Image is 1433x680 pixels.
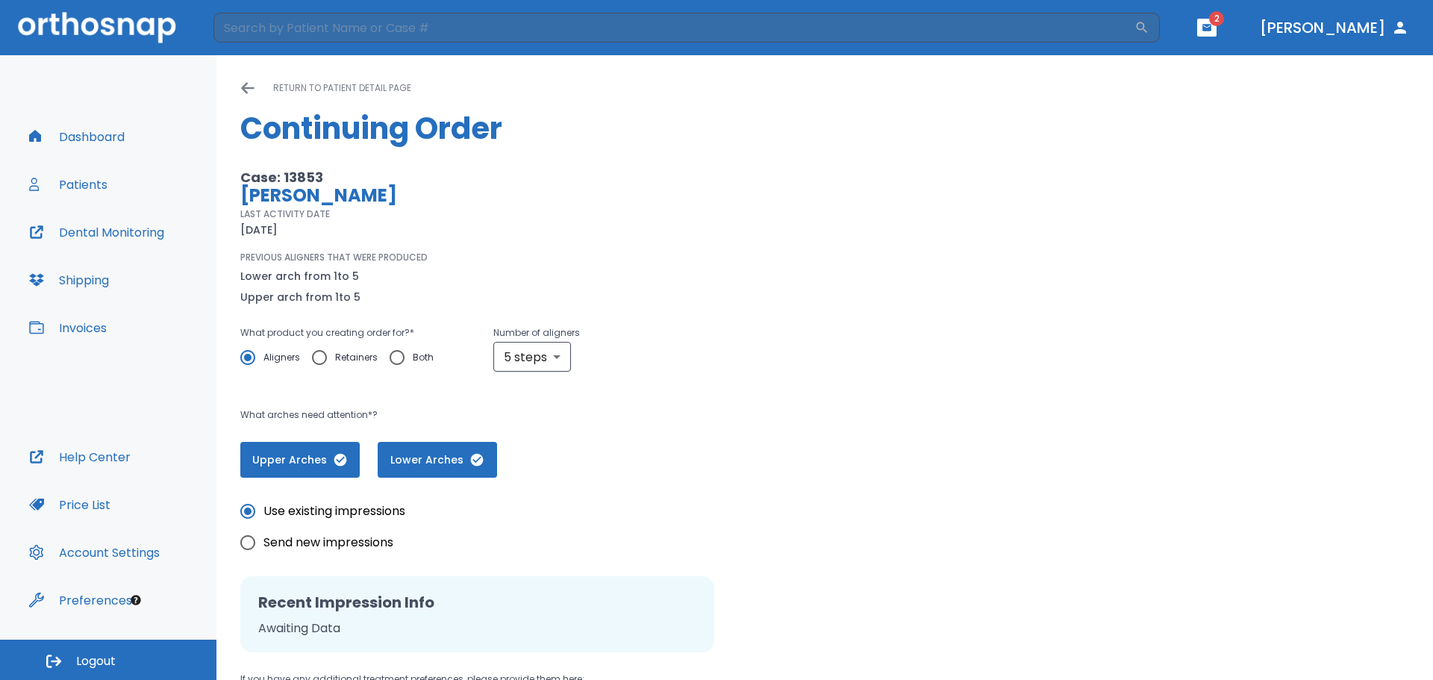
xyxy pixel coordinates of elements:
button: Dashboard [20,119,134,155]
button: Invoices [20,310,116,346]
p: What product you creating order for? * [240,324,446,342]
p: return to patient detail page [273,79,411,97]
div: 5 steps [493,342,571,372]
span: Logout [76,653,116,670]
p: Case: 13853 [240,169,922,187]
p: What arches need attention*? [240,406,922,424]
button: Account Settings [20,534,169,570]
h1: Continuing Order [240,106,1409,151]
h2: Recent Impression Info [258,591,696,614]
span: Retainers [335,349,378,366]
span: Use existing impressions [263,502,405,520]
div: Tooltip anchor [129,593,143,607]
button: Lower Arches [378,442,497,478]
button: Patients [20,166,116,202]
p: Awaiting Data [258,620,696,637]
input: Search by Patient Name or Case # [213,13,1134,43]
button: Shipping [20,262,118,298]
p: PREVIOUS ALIGNERS THAT WERE PRODUCED [240,251,428,264]
button: Preferences [20,582,141,618]
p: Upper arch from 1 to 5 [240,288,360,306]
button: [PERSON_NAME] [1254,14,1415,41]
button: Upper Arches [240,442,360,478]
span: Lower Arches [393,452,482,468]
button: Help Center [20,439,140,475]
button: Dental Monitoring [20,214,173,250]
button: Price List [20,487,119,523]
p: [PERSON_NAME] [240,187,922,205]
span: Aligners [263,349,300,366]
span: 2 [1209,11,1224,26]
span: Upper Arches [255,452,345,468]
p: Lower arch from 1 to 5 [240,267,360,285]
p: Number of aligners [493,324,580,342]
p: [DATE] [240,221,278,239]
span: Both [413,349,434,366]
p: LAST ACTIVITY DATE [240,208,330,221]
img: Orthosnap [18,12,176,43]
span: Send new impressions [263,534,393,552]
